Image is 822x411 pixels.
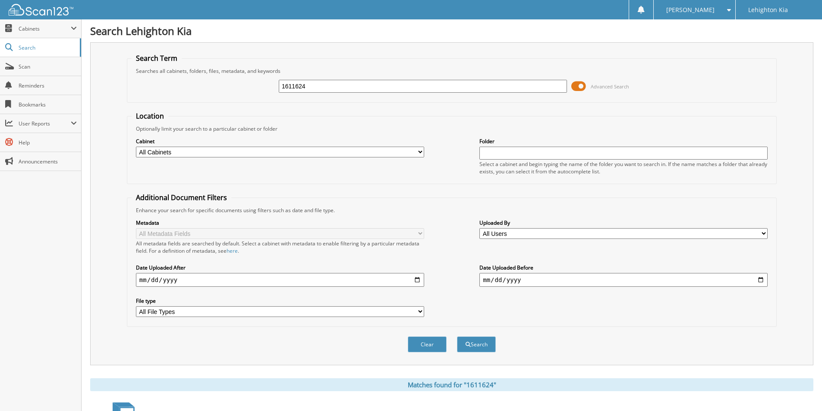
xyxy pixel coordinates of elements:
[132,53,182,63] legend: Search Term
[748,7,788,13] span: Lehighton Kia
[9,4,73,16] img: scan123-logo-white.svg
[90,378,813,391] div: Matches found for "1611624"
[227,247,238,254] a: here
[479,138,768,145] label: Folder
[19,120,71,127] span: User Reports
[479,273,768,287] input: end
[479,264,768,271] label: Date Uploaded Before
[132,111,168,121] legend: Location
[136,138,424,145] label: Cabinet
[19,139,77,146] span: Help
[136,219,424,226] label: Metadata
[19,158,77,165] span: Announcements
[136,240,424,254] div: All metadata fields are searched by default. Select a cabinet with metadata to enable filtering b...
[132,207,772,214] div: Enhance your search for specific documents using filters such as date and file type.
[132,193,231,202] legend: Additional Document Filters
[136,297,424,304] label: File type
[19,25,71,32] span: Cabinets
[19,44,76,51] span: Search
[90,24,813,38] h1: Search Lehighton Kia
[408,336,447,352] button: Clear
[19,63,77,70] span: Scan
[19,101,77,108] span: Bookmarks
[591,83,629,90] span: Advanced Search
[479,219,768,226] label: Uploaded By
[479,160,768,175] div: Select a cabinet and begin typing the name of the folder you want to search in. If the name match...
[666,7,715,13] span: [PERSON_NAME]
[136,273,424,287] input: start
[132,125,772,132] div: Optionally limit your search to a particular cabinet or folder
[132,67,772,75] div: Searches all cabinets, folders, files, metadata, and keywords
[136,264,424,271] label: Date Uploaded After
[457,336,496,352] button: Search
[19,82,77,89] span: Reminders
